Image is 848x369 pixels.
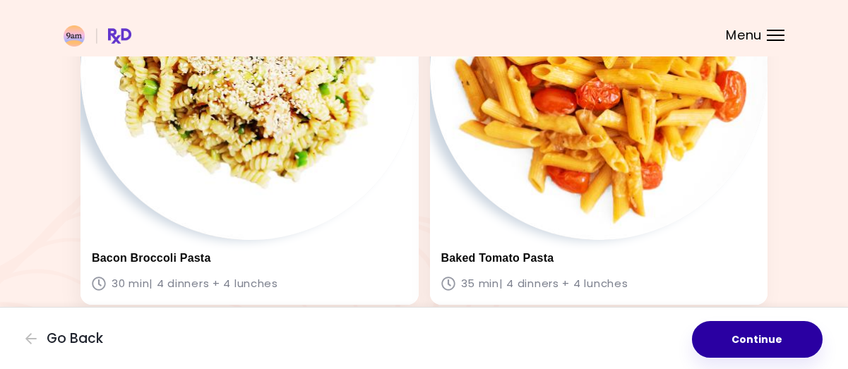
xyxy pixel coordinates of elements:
[692,321,823,358] button: Continue
[92,251,407,265] h3: Bacon Broccoli Pasta
[92,274,407,294] p: 30 min | 4 dinners + 4 lunches
[47,331,103,346] span: Go Back
[64,25,131,47] img: RxDiet
[441,251,757,265] h3: Baked Tomato Pasta
[726,29,762,42] span: Menu
[441,274,757,294] p: 35 min | 4 dinners + 4 lunches
[25,331,110,346] button: Go Back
